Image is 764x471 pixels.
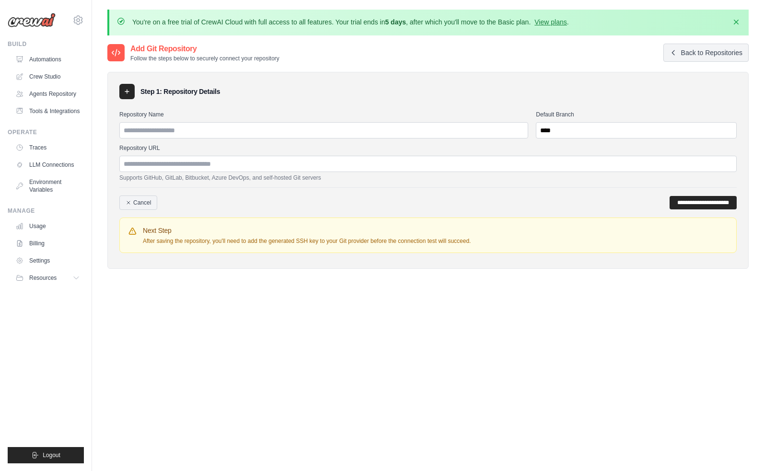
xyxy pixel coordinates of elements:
a: Cancel [119,195,157,210]
label: Repository URL [119,144,737,152]
a: Billing [12,236,84,251]
a: Environment Variables [12,174,84,197]
a: Settings [12,253,84,268]
a: Back to Repositories [663,44,749,62]
div: Manage [8,207,84,215]
h3: Step 1: Repository Details [140,87,220,96]
button: Logout [8,447,84,463]
a: LLM Connections [12,157,84,172]
a: View plans [534,18,567,26]
strong: 5 days [385,18,406,26]
div: Build [8,40,84,48]
span: Logout [43,451,60,459]
a: Agents Repository [12,86,84,102]
label: Repository Name [119,111,528,118]
p: Follow the steps below to securely connect your repository [130,55,279,62]
p: Supports GitHub, GitLab, Bitbucket, Azure DevOps, and self-hosted Git servers [119,174,737,182]
p: After saving the repository, you'll need to add the generated SSH key to your Git provider before... [143,237,471,245]
a: Automations [12,52,84,67]
img: Logo [8,13,56,27]
a: Usage [12,218,84,234]
h2: Add Git Repository [130,43,279,55]
label: Default Branch [536,111,737,118]
h4: Next Step [143,226,471,235]
a: Traces [12,140,84,155]
a: Crew Studio [12,69,84,84]
button: Resources [12,270,84,286]
span: Resources [29,274,57,282]
p: You're on a free trial of CrewAI Cloud with full access to all features. Your trial ends in , aft... [132,17,569,27]
div: Operate [8,128,84,136]
a: Tools & Integrations [12,103,84,119]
